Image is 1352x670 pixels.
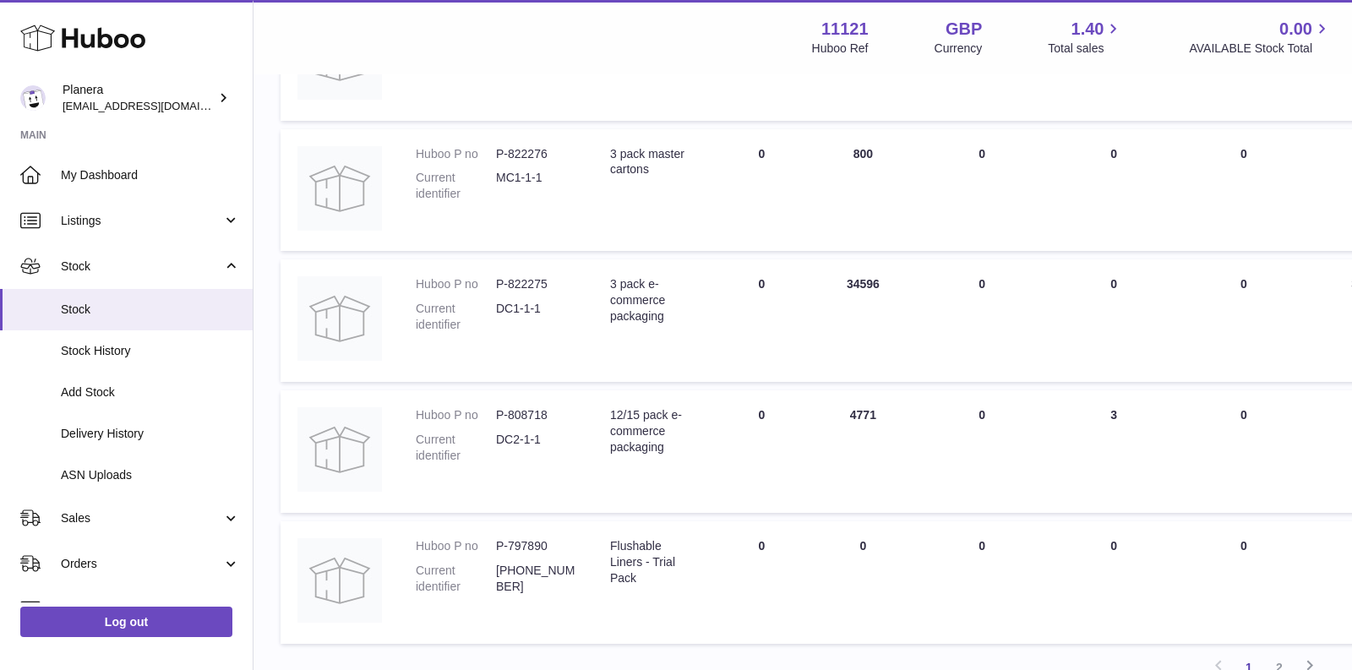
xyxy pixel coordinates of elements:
[61,602,240,618] span: Usage
[1048,18,1123,57] a: 1.40 Total sales
[1279,18,1312,41] span: 0.00
[610,538,694,586] div: Flushable Liners - Trial Pack
[812,521,913,644] td: 0
[61,167,240,183] span: My Dashboard
[496,276,576,292] dd: P-822275
[610,276,694,324] div: 3 pack e-commerce packaging
[1050,390,1177,513] td: 3
[812,259,913,382] td: 34596
[496,407,576,423] dd: P-808718
[61,467,240,483] span: ASN Uploads
[1240,277,1247,291] span: 0
[610,407,694,455] div: 12/15 pack e-commerce packaging
[821,18,869,41] strong: 11121
[297,276,382,361] img: product image
[496,301,576,333] dd: DC1-1-1
[1189,18,1332,57] a: 0.00 AVAILABLE Stock Total
[20,85,46,111] img: saiyani@planera.care
[1240,147,1247,161] span: 0
[1189,41,1332,57] span: AVAILABLE Stock Total
[1050,129,1177,252] td: 0
[711,259,812,382] td: 0
[1048,41,1123,57] span: Total sales
[1240,539,1247,553] span: 0
[1050,259,1177,382] td: 0
[61,259,222,275] span: Stock
[416,432,496,464] dt: Current identifier
[496,563,576,595] dd: [PHONE_NUMBER]
[610,146,694,178] div: 3 pack master cartons
[20,607,232,637] a: Log out
[61,426,240,442] span: Delivery History
[1240,408,1247,422] span: 0
[711,129,812,252] td: 0
[297,538,382,623] img: product image
[1050,521,1177,644] td: 0
[61,343,240,359] span: Stock History
[416,276,496,292] dt: Huboo P no
[913,390,1050,513] td: 0
[63,99,248,112] span: [EMAIL_ADDRESS][DOMAIN_NAME]
[496,538,576,554] dd: P-797890
[812,41,869,57] div: Huboo Ref
[416,538,496,554] dt: Huboo P no
[812,129,913,252] td: 800
[61,510,222,526] span: Sales
[913,129,1050,252] td: 0
[416,563,496,595] dt: Current identifier
[913,521,1050,644] td: 0
[61,556,222,572] span: Orders
[61,384,240,400] span: Add Stock
[711,390,812,513] td: 0
[63,82,215,114] div: Planera
[61,213,222,229] span: Listings
[416,146,496,162] dt: Huboo P no
[416,301,496,333] dt: Current identifier
[711,521,812,644] td: 0
[946,18,982,41] strong: GBP
[496,170,576,202] dd: MC1-1-1
[416,170,496,202] dt: Current identifier
[416,407,496,423] dt: Huboo P no
[496,146,576,162] dd: P-822276
[297,407,382,492] img: product image
[61,302,240,318] span: Stock
[297,146,382,231] img: product image
[496,432,576,464] dd: DC2-1-1
[935,41,983,57] div: Currency
[913,259,1050,382] td: 0
[1071,18,1104,41] span: 1.40
[812,390,913,513] td: 4771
